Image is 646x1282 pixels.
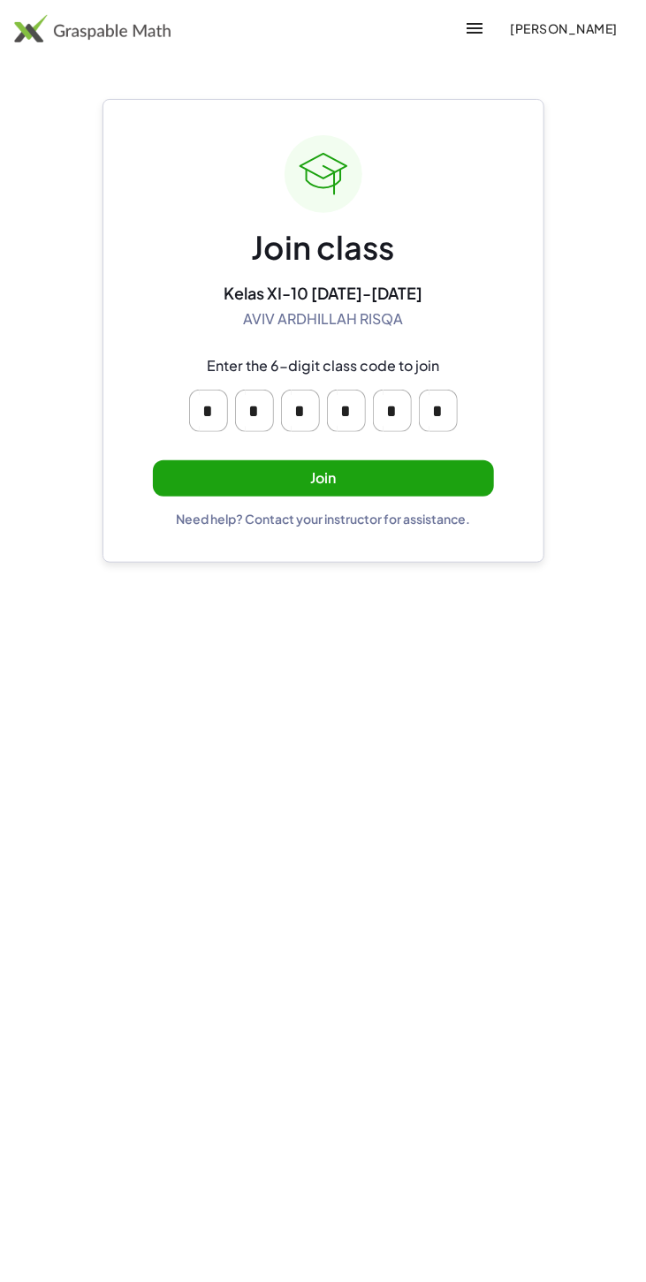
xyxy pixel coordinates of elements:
[189,390,228,432] input: Please enter OTP character 1
[373,390,412,432] input: Please enter OTP character 5
[207,357,439,375] div: Enter the 6-digit class code to join
[224,283,422,303] div: Kelas XI-10 [DATE]-[DATE]
[153,460,494,497] button: Join
[235,390,274,432] input: Please enter OTP character 2
[281,390,320,432] input: Please enter OTP character 3
[419,390,458,432] input: Please enter OTP character 6
[176,511,470,527] div: Need help? Contact your instructor for assistance.
[510,20,618,36] span: [PERSON_NAME]
[252,227,395,269] div: Join class
[243,310,403,329] div: AVIV ARDHILLAH RISQA
[496,12,632,44] button: [PERSON_NAME]
[327,390,366,432] input: Please enter OTP character 4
